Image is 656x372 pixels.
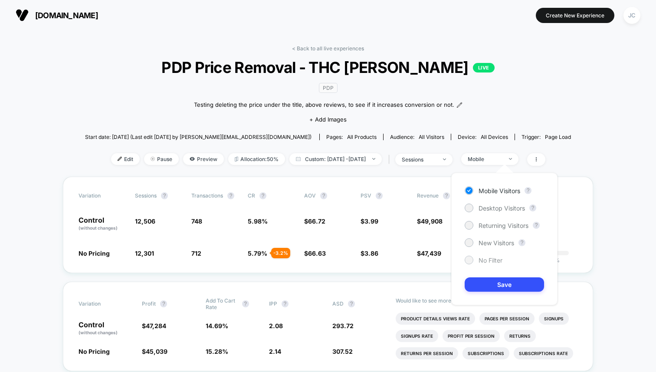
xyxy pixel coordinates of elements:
[135,250,154,257] span: 12,301
[536,8,614,23] button: Create New Experience
[332,348,353,355] span: 307.52
[142,348,167,355] span: $
[206,297,238,310] span: Add To Cart Rate
[479,313,535,325] li: Pages Per Session
[282,300,289,307] button: ?
[402,156,436,163] div: sessions
[514,347,573,359] li: Subscriptions Rate
[347,134,377,140] span: all products
[292,45,364,52] a: < Back to all live experiences
[235,157,238,161] img: rebalance
[289,153,382,165] span: Custom: [DATE] - [DATE]
[309,116,347,123] span: + Add Images
[296,157,301,161] img: calendar
[479,257,502,264] span: No Filter
[479,187,520,194] span: Mobile Visitors
[85,134,312,140] span: Start date: [DATE] (Last edit [DATE] by [PERSON_NAME][EMAIL_ADDRESS][DOMAIN_NAME])
[79,250,110,257] span: No Pricing
[396,347,458,359] li: Returns Per Session
[79,348,110,355] span: No Pricing
[308,217,325,225] span: 66.72
[419,134,444,140] span: All Visitors
[361,192,371,199] span: PSV
[242,300,249,307] button: ?
[421,217,443,225] span: 49,908
[304,217,325,225] span: $
[376,192,383,199] button: ?
[621,7,643,24] button: JC
[372,158,375,160] img: end
[417,250,441,257] span: $
[227,192,234,199] button: ?
[319,83,338,93] span: PDP
[146,322,166,329] span: 47,284
[191,217,202,225] span: 748
[161,192,168,199] button: ?
[259,192,266,199] button: ?
[504,330,536,342] li: Returns
[144,153,179,165] span: Pause
[462,347,509,359] li: Subscriptions
[248,250,267,257] span: 5.79 %
[539,313,569,325] li: Signups
[421,250,441,257] span: 47,439
[509,158,512,160] img: end
[79,192,126,199] span: Variation
[481,134,508,140] span: all devices
[364,217,378,225] span: 3.99
[35,11,98,20] span: [DOMAIN_NAME]
[194,101,454,109] span: Testing deleting the price under the title, above reviews, to see if it increases conversion or not.
[361,217,378,225] span: $
[206,348,228,355] span: 15.28 %
[146,348,167,355] span: 45,039
[228,153,285,165] span: Allocation: 50%
[160,300,167,307] button: ?
[529,204,536,211] button: ?
[468,156,502,162] div: Mobile
[79,321,133,336] p: Control
[348,300,355,307] button: ?
[304,192,316,199] span: AOV
[248,217,268,225] span: 5.98 %
[142,322,166,329] span: $
[451,134,515,140] span: Device:
[465,277,544,292] button: Save
[191,250,201,257] span: 712
[248,192,255,199] span: CR
[135,217,155,225] span: 12,506
[269,322,283,329] span: 2.08
[396,297,577,304] p: Would like to see more reports?
[118,157,122,161] img: edit
[13,8,101,22] button: [DOMAIN_NAME]
[533,222,540,229] button: ?
[545,134,571,140] span: Page Load
[79,330,118,335] span: (without changes)
[269,300,277,307] span: IPP
[308,250,326,257] span: 66.63
[361,250,378,257] span: $
[79,225,118,230] span: (without changes)
[417,217,443,225] span: $
[443,158,446,160] img: end
[271,248,290,258] div: - 3.2 %
[16,9,29,22] img: Visually logo
[396,313,475,325] li: Product Details Views Rate
[332,300,344,307] span: ASD
[135,192,157,199] span: Sessions
[183,153,224,165] span: Preview
[191,192,223,199] span: Transactions
[390,134,444,140] div: Audience:
[518,239,525,246] button: ?
[479,239,514,247] span: New Visitors
[332,322,354,329] span: 293.72
[111,153,140,165] span: Edit
[304,250,326,257] span: $
[417,192,439,199] span: Revenue
[109,58,547,76] span: PDP Price Removal - THC [PERSON_NAME]
[386,153,395,166] span: |
[525,187,531,194] button: ?
[479,222,528,229] span: Returning Visitors
[269,348,281,355] span: 2.14
[396,330,438,342] li: Signups Rate
[142,300,156,307] span: Profit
